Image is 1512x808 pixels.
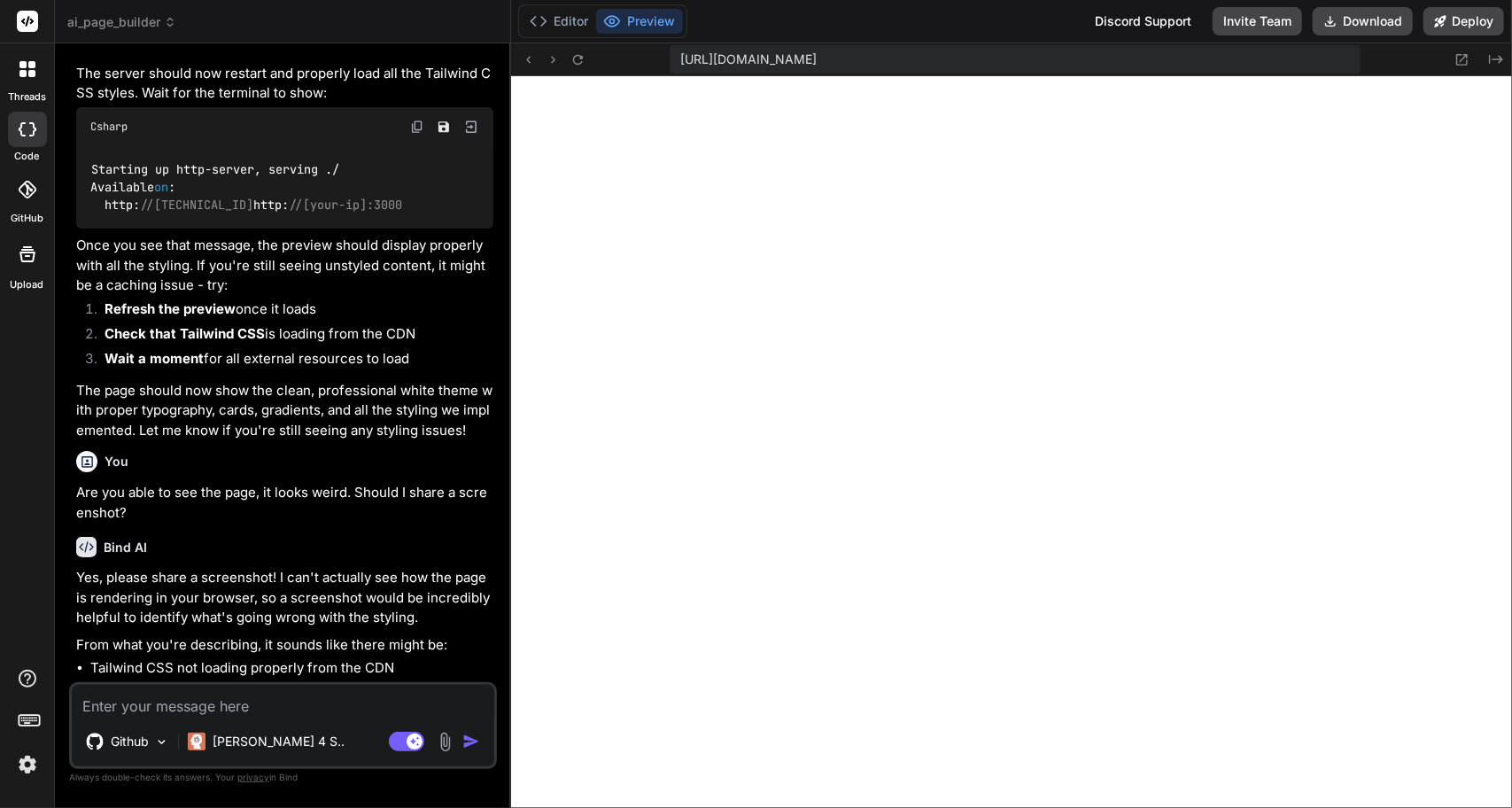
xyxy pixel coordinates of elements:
h6: Bind AI [104,539,147,556]
p: Once you see that message, the preview should display properly with all the styling. If you're st... [76,236,493,296]
p: The page should now show the clean, professional white theme with proper typography, cards, gradi... [76,381,493,441]
img: Pick Models [154,734,169,750]
button: Deploy [1423,7,1504,35]
label: GitHub [11,211,43,226]
button: Preview [596,9,683,34]
p: The server should now restart and properly load all the Tailwind CSS styles. Wait for the termina... [76,64,493,104]
li: for all external resources to load [90,349,493,374]
strong: Refresh the preview [105,300,236,317]
img: settings [12,750,43,780]
button: Invite Team [1213,7,1302,35]
span: on [154,179,168,195]
span: [URL][DOMAIN_NAME] [680,50,817,68]
iframe: Preview [511,76,1512,808]
span: //[your-ip]:3000 [289,198,402,214]
p: Yes, please share a screenshot! I can't actually see how the page is rendering in your browser, s... [76,568,493,628]
span: //[TECHNICAL_ID] [140,198,253,214]
img: Open in Browser [463,119,479,135]
li: is loading from the CDN [90,324,493,349]
button: Save file [431,114,456,139]
span: ai_page_builder [67,13,176,31]
strong: Wait a moment [105,350,204,367]
label: Upload [11,277,44,292]
li: once it loads [90,299,493,324]
span: privacy [237,772,269,782]
img: Claude 4 Sonnet [188,733,205,750]
li: Layout issues with the positioning [90,679,493,699]
button: Download [1313,7,1413,35]
label: threads [8,89,46,105]
img: attachment [435,732,455,752]
label: code [15,149,40,164]
img: icon [462,733,480,750]
strong: Check that Tailwind CSS [105,325,265,342]
button: Editor [523,9,596,34]
img: copy [410,120,424,134]
div: Discord Support [1084,7,1202,35]
p: Are you able to see the page, it looks weird. Should I share a screenshot? [76,483,493,523]
code: Starting up http-server, serving ./ Available : http: http: [90,160,403,215]
p: [PERSON_NAME] 4 S.. [213,733,345,750]
p: Github [111,733,149,750]
p: Always double-check its answers. Your in Bind [69,769,497,786]
li: Tailwind CSS not loading properly from the CDN [90,658,493,679]
span: Csharp [90,120,128,134]
p: From what you're describing, it sounds like there might be: [76,635,493,656]
h6: You [105,453,128,470]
